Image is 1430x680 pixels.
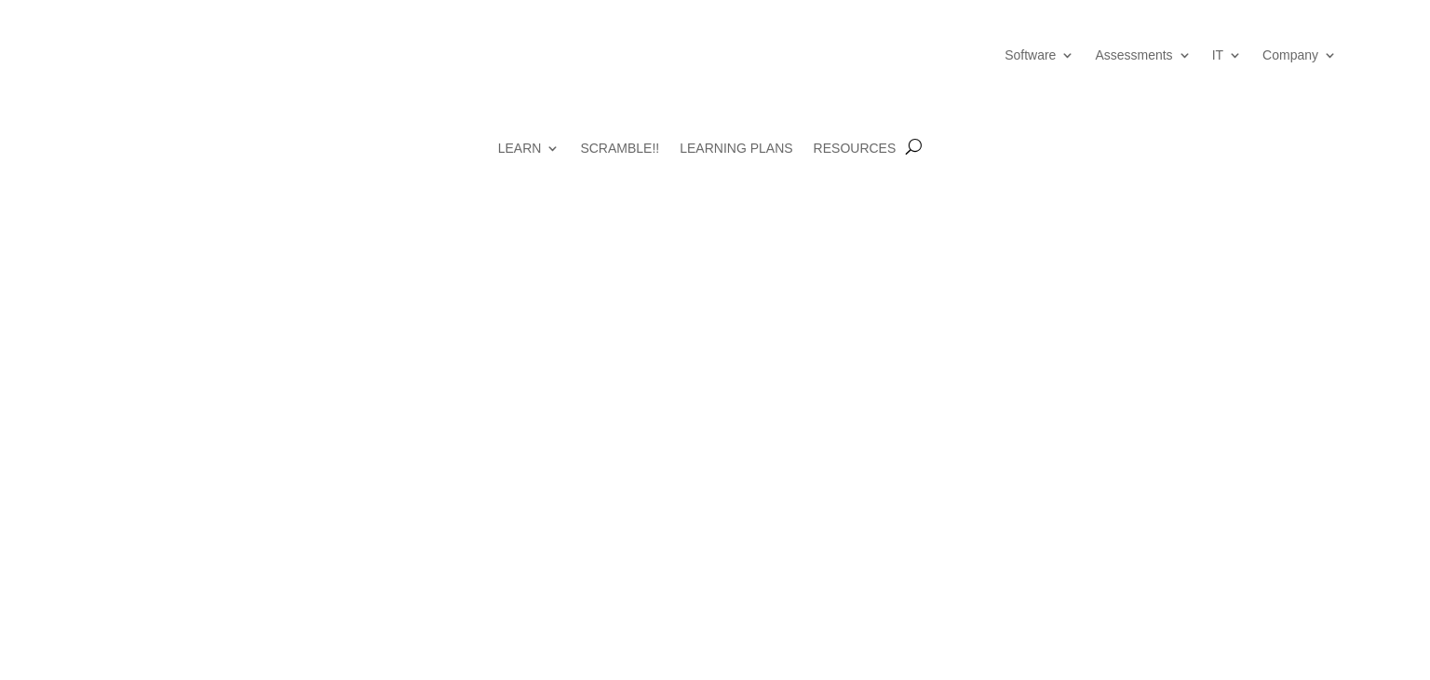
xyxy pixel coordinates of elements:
[720,524,726,530] a: 2
[580,141,659,183] a: SCRAMBLE!!
[680,141,792,183] a: LEARNING PLANS
[814,141,897,183] a: RESOURCES
[1095,19,1191,91] a: Assessments
[1212,19,1242,91] a: IT
[704,524,710,530] a: 1
[498,141,560,183] a: LEARN
[1005,19,1074,91] a: Software
[1262,19,1337,91] a: Company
